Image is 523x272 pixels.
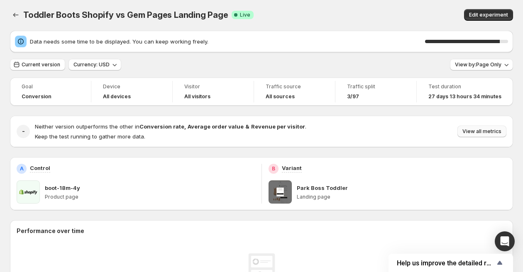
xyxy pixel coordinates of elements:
[10,59,65,70] button: Current version
[347,83,405,101] a: Traffic split3/97
[245,123,249,130] strong: &
[469,12,508,18] span: Edit experiment
[22,127,25,136] h2: -
[428,93,501,100] span: 27 days 13 hours 34 minutes
[22,93,51,100] span: Conversion
[139,123,184,130] strong: Conversion rate
[103,83,161,101] a: DeviceAll devices
[282,164,302,172] p: Variant
[17,180,40,204] img: boot-18m-4y
[184,83,242,90] span: Visitor
[184,123,186,130] strong: ,
[266,83,323,101] a: Traffic sourceAll sources
[10,9,22,21] button: Back
[103,83,161,90] span: Device
[347,93,359,100] span: 3/97
[272,165,275,172] h2: B
[103,93,131,100] h4: All devices
[266,83,323,90] span: Traffic source
[428,83,501,90] span: Test duration
[45,194,255,200] p: Product page
[397,259,495,267] span: Help us improve the detailed report for A/B campaigns
[464,9,513,21] button: Edit experiment
[20,165,24,172] h2: A
[73,61,110,68] span: Currency: USD
[22,83,79,90] span: Goal
[184,83,242,101] a: VisitorAll visitors
[495,231,515,251] div: Open Intercom Messenger
[347,83,405,90] span: Traffic split
[251,123,305,130] strong: Revenue per visitor
[30,164,50,172] p: Control
[22,83,79,101] a: GoalConversion
[269,180,292,204] img: Park Boss Toddler
[17,227,506,235] h2: Performance over time
[397,258,505,268] button: Show survey - Help us improve the detailed report for A/B campaigns
[35,123,306,130] span: Neither version outperforms the other in .
[45,184,80,192] p: boot-18m-4y
[428,83,501,101] a: Test duration27 days 13 hours 34 minutes
[457,126,506,137] button: View all metrics
[188,123,244,130] strong: Average order value
[266,93,295,100] h4: All sources
[35,133,145,140] span: Keep the test running to gather more data.
[297,184,348,192] p: Park Boss Toddler
[455,61,501,68] span: View by: Page Only
[184,93,210,100] h4: All visitors
[30,37,425,46] span: Data needs some time to be displayed. You can keep working freely.
[297,194,507,200] p: Landing page
[450,59,513,70] button: View by:Page Only
[462,128,501,135] span: View all metrics
[23,10,228,20] span: Toddler Boots Shopify vs Gem Pages Landing Page
[68,59,121,70] button: Currency: USD
[22,61,60,68] span: Current version
[240,12,250,18] span: Live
